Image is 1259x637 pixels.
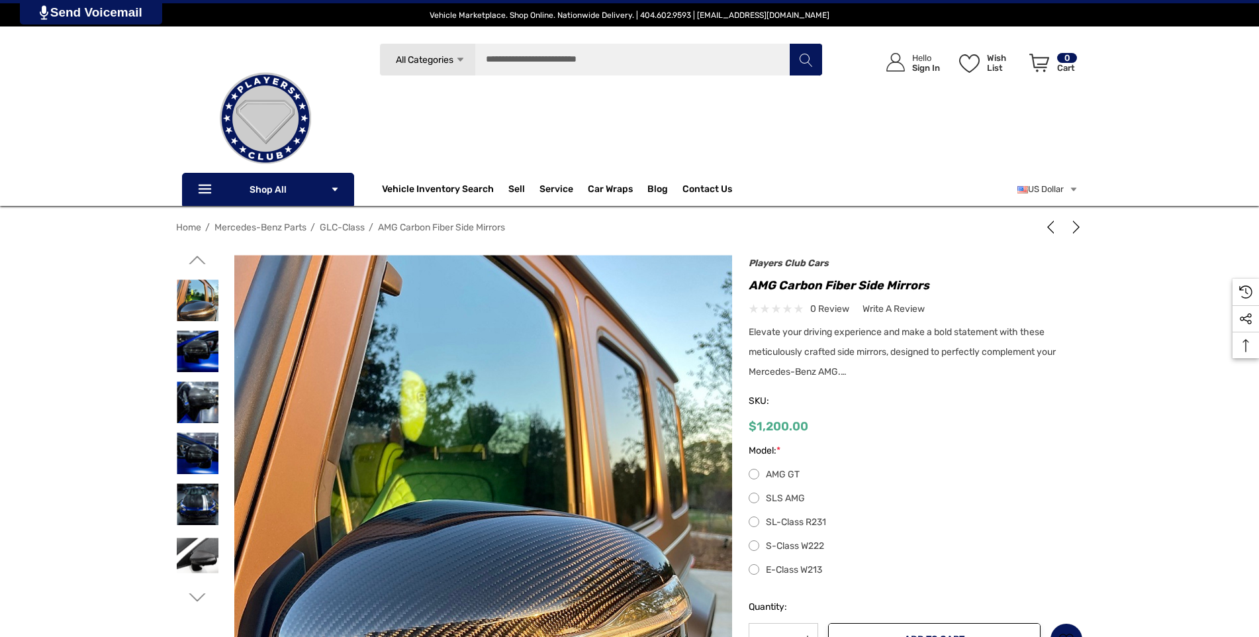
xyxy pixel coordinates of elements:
[912,53,940,63] p: Hello
[749,275,1083,296] h1: AMG Carbon Fiber Side Mirrors
[1029,54,1049,72] svg: Review Your Cart
[871,40,947,85] a: Sign in
[863,301,925,317] a: Write a Review
[749,562,1083,578] label: E-Class W213
[1057,63,1077,73] p: Cart
[177,330,218,372] img: AMG GT63 Carbon Fiber Side Mirrors
[199,52,332,185] img: Players Club | Cars For Sale
[197,182,216,197] svg: Icon Line
[430,11,829,20] span: Vehicle Marketplace. Shop Online. Nationwide Delivery. | 404.602.9593 | [EMAIL_ADDRESS][DOMAIN_NAME]
[189,589,206,606] svg: Go to slide 2 of 3
[749,491,1083,507] label: SLS AMG
[1239,313,1252,326] svg: Social Media
[1233,339,1259,352] svg: Top
[588,176,647,203] a: Car Wraps
[749,326,1056,377] span: Elevate your driving experience and make a bold statement with these meticulously crafted side mi...
[682,183,732,198] a: Contact Us
[959,54,980,73] svg: Wish List
[1064,220,1083,234] a: Next
[1239,285,1252,299] svg: Recently Viewed
[749,538,1083,554] label: S-Class W222
[330,185,340,194] svg: Icon Arrow Down
[508,183,525,198] span: Sell
[382,183,494,198] a: Vehicle Inventory Search
[177,432,218,474] img: AMG GT63 Carbon Fiber Side Mirrors
[182,173,354,206] p: Shop All
[886,53,905,72] svg: Icon User Account
[177,483,218,525] img: AMG GT63 Carbon Fiber Side Mirrors
[379,43,475,76] a: All Categories Icon Arrow Down Icon Arrow Up
[987,53,1022,73] p: Wish List
[749,514,1083,530] label: SL-Class R231
[863,303,925,315] span: Write a Review
[789,43,822,76] button: Search
[912,63,940,73] p: Sign In
[189,252,206,268] svg: Go to slide 3 of 3
[1044,220,1062,234] a: Previous
[749,443,1083,459] label: Model:
[749,258,829,269] a: Players Club Cars
[176,222,201,233] a: Home
[749,392,815,411] span: SKU:
[177,381,218,423] img: AMG GT63 Carbon Fiber Side Mirrors
[749,599,818,615] label: Quantity:
[1057,53,1077,63] p: 0
[177,279,218,321] img: AMG Carbon Fiber Side Mirrors
[953,40,1023,85] a: Wish List Wish List
[1017,176,1078,203] a: USD
[1023,40,1078,91] a: Cart with 0 items
[749,467,1083,483] label: AMG GT
[539,183,573,198] a: Service
[40,5,48,20] img: PjwhLS0gR2VuZXJhdG9yOiBHcmF2aXQuaW8gLS0+PHN2ZyB4bWxucz0iaHR0cDovL3d3dy53My5vcmcvMjAwMC9zdmciIHhtb...
[508,176,539,203] a: Sell
[647,183,668,198] a: Blog
[176,216,1083,239] nav: Breadcrumb
[214,222,306,233] a: Mercedes-Benz Parts
[320,222,365,233] a: GLC-Class
[455,55,465,65] svg: Icon Arrow Down
[171,538,224,573] img: AMG GT63 Carbon Fiber Side Mirrors
[395,54,453,66] span: All Categories
[378,222,505,233] a: AMG Carbon Fiber Side Mirrors
[810,301,849,317] span: 0 review
[588,183,633,198] span: Car Wraps
[749,419,808,434] span: $1,200.00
